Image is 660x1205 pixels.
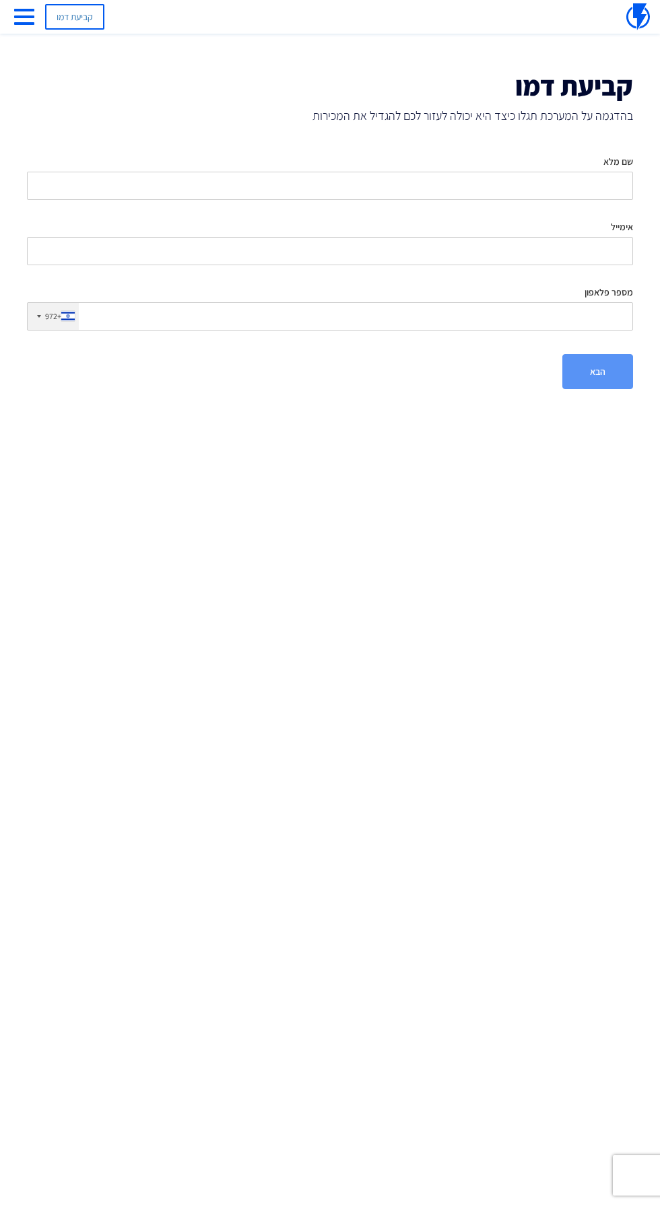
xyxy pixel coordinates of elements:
[27,107,633,125] span: בהדגמה על המערכת תגלו כיצד היא יכולה לעזור לכם להגדיל את המכירות
[28,303,79,330] div: Israel (‫ישראל‬‎): +972
[45,310,61,322] div: +972
[611,220,633,234] label: אימייל
[562,354,633,389] button: הבא
[27,71,633,100] h1: קביעת דמו
[603,155,633,168] label: שם מלא
[45,4,104,30] a: קביעת דמו
[585,285,633,299] label: מספר פלאפון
